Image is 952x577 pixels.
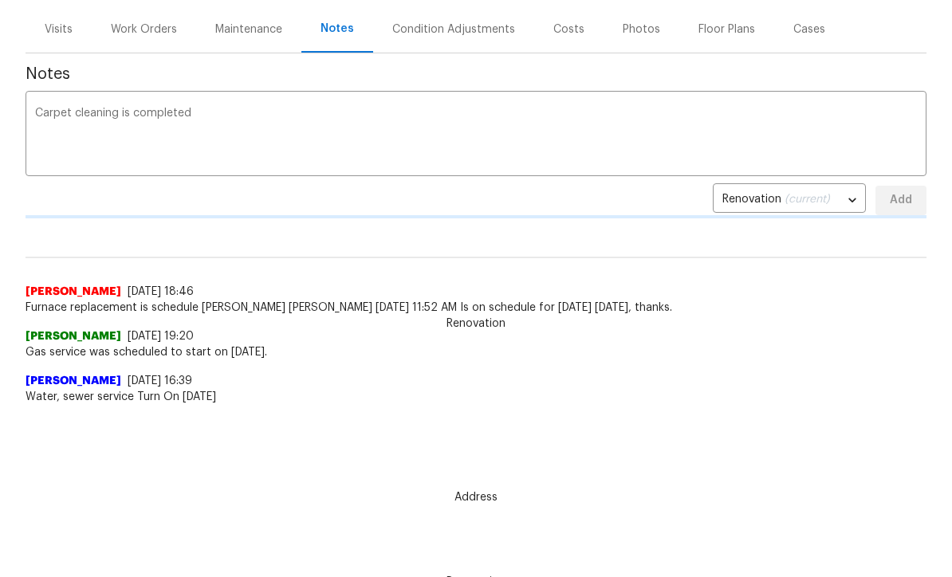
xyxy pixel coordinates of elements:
span: [PERSON_NAME] [26,328,121,344]
span: [DATE] 18:46 [128,286,194,297]
div: Maintenance [215,22,282,37]
span: [DATE] 19:20 [128,331,194,342]
span: Gas service was scheduled to start on [DATE]. [26,344,926,360]
div: Condition Adjustments [392,22,515,37]
div: Floor Plans [698,22,755,37]
span: Water, sewer service Turn On [DATE] [26,389,926,405]
div: Cases [793,22,825,37]
div: Work Orders [111,22,177,37]
span: Notes [26,66,926,82]
span: [PERSON_NAME] [26,284,121,300]
span: (current) [785,194,830,205]
span: Renovation [437,316,515,332]
textarea: Carpet cleaning is completed [35,108,917,163]
div: Notes [321,21,354,37]
div: Photos [623,22,660,37]
span: [DATE] 16:39 [128,375,192,387]
div: Visits [45,22,73,37]
div: Renovation (current) [713,181,866,220]
span: Furnace replacement is schedule [PERSON_NAME] [PERSON_NAME] [DATE] 11:52 AM Is on schedule for [D... [26,300,926,316]
div: Costs [553,22,584,37]
span: [PERSON_NAME] [26,373,121,389]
